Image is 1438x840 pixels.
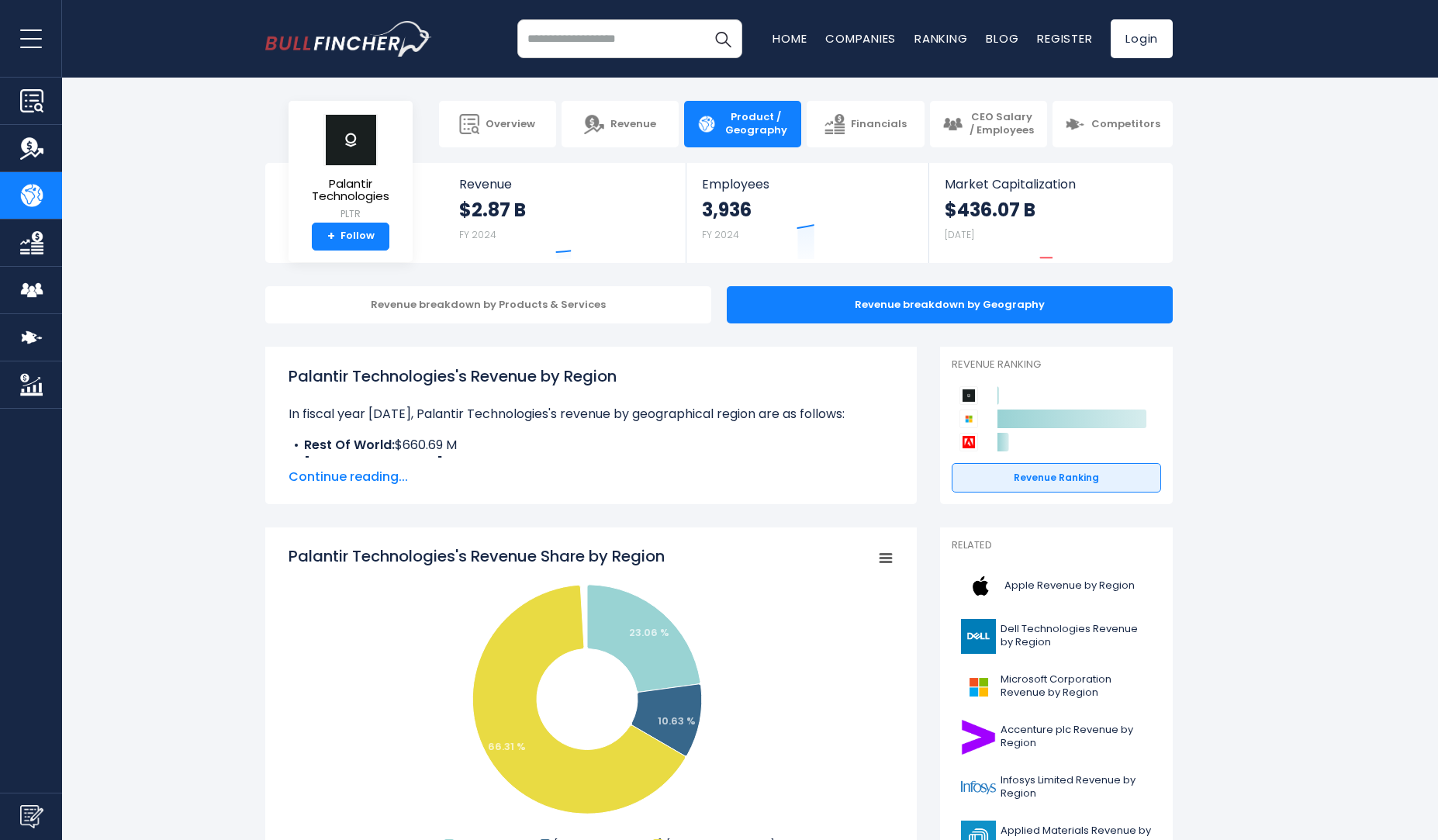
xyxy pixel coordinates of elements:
[952,716,1161,759] a: Accenture plc Revenue by Region
[686,163,928,263] a: Employees 3,936 FY 2024
[300,113,401,223] a: Palantir Technologies PLTR
[304,455,446,472] b: [GEOGRAPHIC_DATA]:
[961,569,1000,603] img: AAPL logo
[610,118,656,131] span: Revenue
[562,101,679,147] a: Revenue
[959,410,978,428] img: Microsoft Corporation competitors logo
[1037,30,1092,47] a: Register
[1053,101,1173,147] a: Competitors
[629,625,669,640] text: 23.06 %
[807,101,924,147] a: Financials
[945,198,1035,222] strong: $436.07 B
[459,228,496,241] small: FY 2024
[961,669,996,704] img: MSFT logo
[952,463,1161,493] a: Revenue Ranking
[914,30,967,47] a: Ranking
[1091,118,1160,131] span: Competitors
[952,665,1161,708] a: Microsoft Corporation Revenue by Region
[702,198,752,222] strong: 3,936
[945,228,974,241] small: [DATE]
[684,101,801,147] a: Product / Geography
[851,118,907,131] span: Financials
[930,101,1047,147] a: CEO Salary / Employees
[702,177,912,192] span: Employees
[702,228,739,241] small: FY 2024
[945,177,1156,192] span: Market Capitalization
[459,198,526,222] strong: $2.87 B
[658,714,696,728] text: 10.63 %
[289,436,894,455] li: $660.69 M
[952,358,1161,372] p: Revenue Ranking
[1001,774,1152,800] span: Infosys Limited Revenue by Region
[986,30,1018,47] a: Blog
[265,286,711,323] div: Revenue breakdown by Products & Services
[961,720,996,755] img: ACN logo
[1111,19,1173,58] a: Login
[444,163,686,263] a: Revenue $2.87 B FY 2024
[301,207,400,221] small: PLTR
[289,545,665,567] tspan: Palantir Technologies's Revenue Share by Region
[952,565,1161,607] a: Apple Revenue by Region
[952,766,1161,809] a: Infosys Limited Revenue by Region
[703,19,742,58] button: Search
[961,619,996,654] img: DELL logo
[304,436,395,454] b: Rest Of World:
[265,21,432,57] a: Go to homepage
[773,30,807,47] a: Home
[959,386,978,405] img: Palantir Technologies competitors logo
[959,433,978,451] img: Adobe competitors logo
[289,405,894,423] p: In fiscal year [DATE], Palantir Technologies's revenue by geographical region are as follows:
[952,539,1161,552] p: Related
[488,739,526,754] text: 66.31 %
[929,163,1171,263] a: Market Capitalization $436.07 B [DATE]
[486,118,535,131] span: Overview
[969,111,1035,137] span: CEO Salary / Employees
[961,770,996,805] img: INFY logo
[727,286,1173,323] div: Revenue breakdown by Geography
[952,615,1161,658] a: Dell Technologies Revenue by Region
[301,178,400,203] span: Palantir Technologies
[1001,673,1152,700] span: Microsoft Corporation Revenue by Region
[1001,724,1152,750] span: Accenture plc Revenue by Region
[1004,579,1135,593] span: Apple Revenue by Region
[459,177,671,192] span: Revenue
[439,101,556,147] a: Overview
[289,455,894,473] li: $304.58 M
[723,111,789,137] span: Product / Geography
[289,365,894,388] h1: Palantir Technologies's Revenue by Region
[312,223,389,251] a: +Follow
[289,468,894,486] span: Continue reading...
[1001,623,1152,649] span: Dell Technologies Revenue by Region
[825,30,896,47] a: Companies
[265,21,432,57] img: bullfincher logo
[327,230,335,244] strong: +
